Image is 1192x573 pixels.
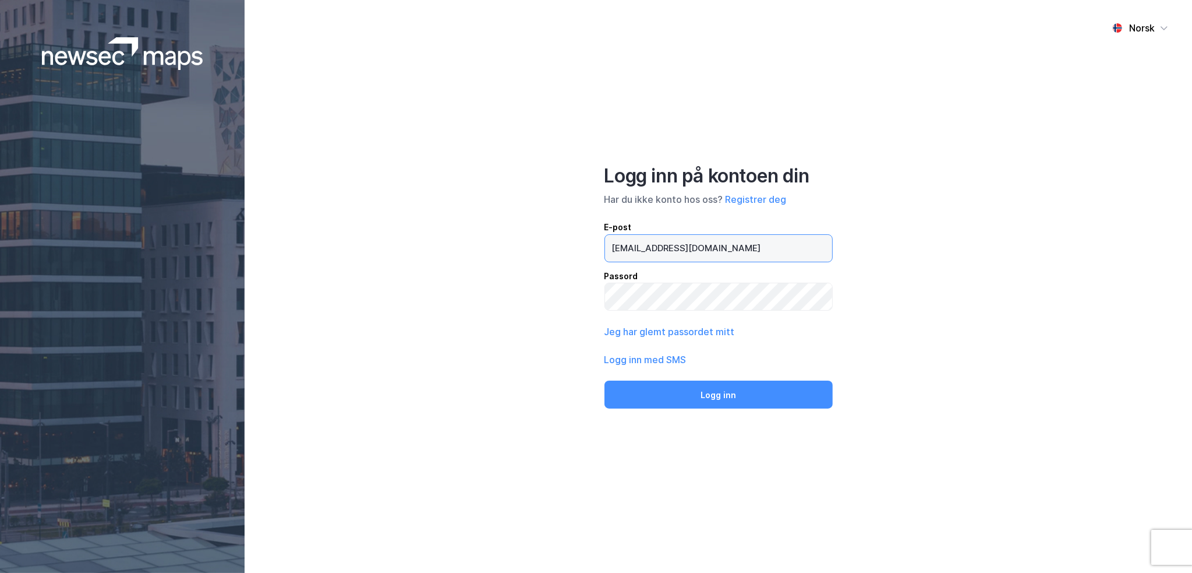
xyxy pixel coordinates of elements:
button: Logg inn [604,381,833,409]
button: Logg inn med SMS [604,353,687,367]
iframe: Chat Widget [1134,517,1192,573]
div: Kontrollprogram for chat [1134,517,1192,573]
img: logoWhite.bf58a803f64e89776f2b079ca2356427.svg [42,37,203,70]
button: Jeg har glemt passordet mitt [604,325,735,339]
button: Registrer deg [726,192,787,206]
div: E-post [604,220,833,234]
div: Logg inn på kontoen din [604,164,833,188]
div: Passord [604,269,833,283]
div: Har du ikke konto hos oss? [604,192,833,206]
div: Norsk [1129,21,1155,35]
